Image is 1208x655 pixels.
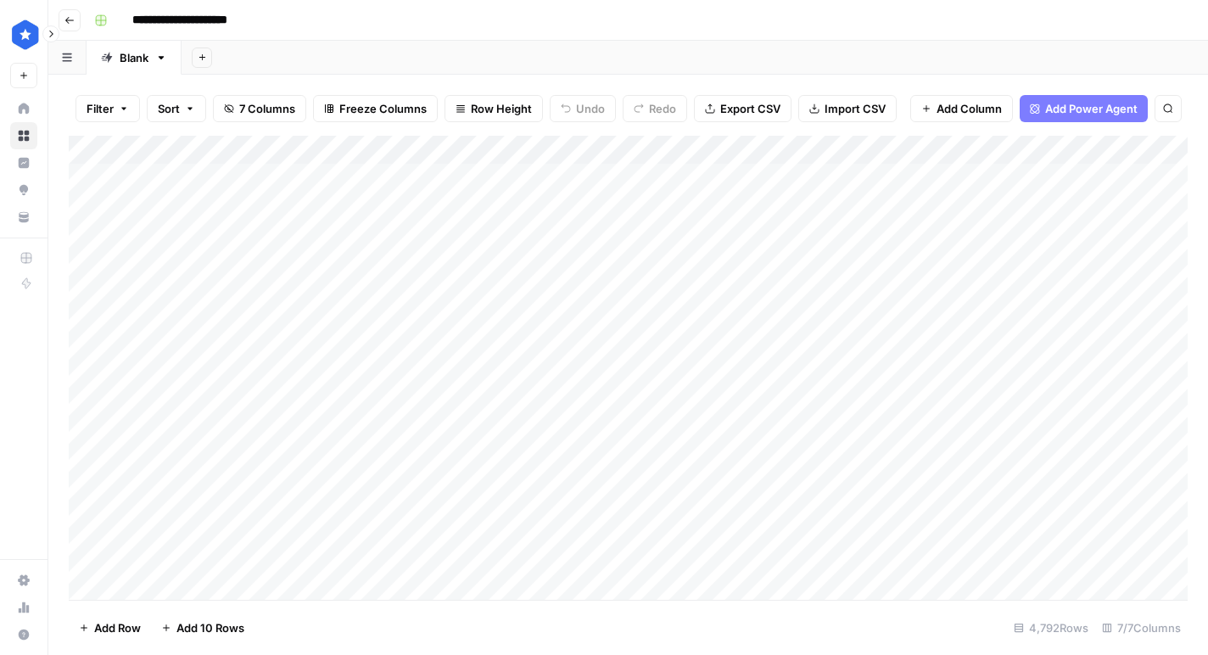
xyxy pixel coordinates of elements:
[720,100,780,117] span: Export CSV
[87,100,114,117] span: Filter
[213,95,306,122] button: 7 Columns
[10,20,41,50] img: ConsumerAffairs Logo
[75,95,140,122] button: Filter
[10,14,37,56] button: Workspace: ConsumerAffairs
[239,100,295,117] span: 7 Columns
[10,567,37,594] a: Settings
[825,100,886,117] span: Import CSV
[694,95,791,122] button: Export CSV
[471,100,532,117] span: Row Height
[550,95,616,122] button: Undo
[10,149,37,176] a: Insights
[1095,614,1188,641] div: 7/7 Columns
[158,100,180,117] span: Sort
[10,204,37,231] a: Your Data
[339,100,427,117] span: Freeze Columns
[10,621,37,648] button: Help + Support
[87,41,182,75] a: Blank
[10,122,37,149] a: Browse
[10,176,37,204] a: Opportunities
[649,100,676,117] span: Redo
[313,95,438,122] button: Freeze Columns
[798,95,897,122] button: Import CSV
[1020,95,1148,122] button: Add Power Agent
[937,100,1002,117] span: Add Column
[10,594,37,621] a: Usage
[623,95,687,122] button: Redo
[1007,614,1095,641] div: 4,792 Rows
[576,100,605,117] span: Undo
[910,95,1013,122] button: Add Column
[176,619,244,636] span: Add 10 Rows
[94,619,141,636] span: Add Row
[445,95,543,122] button: Row Height
[69,614,151,641] button: Add Row
[1045,100,1138,117] span: Add Power Agent
[151,614,254,641] button: Add 10 Rows
[120,49,148,66] div: Blank
[10,95,37,122] a: Home
[147,95,206,122] button: Sort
